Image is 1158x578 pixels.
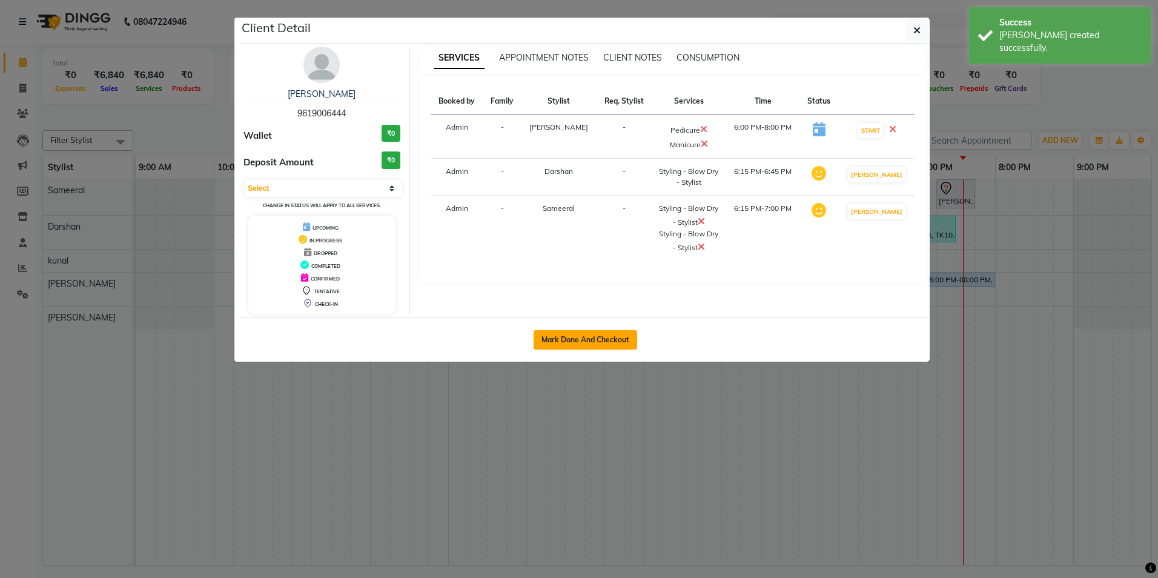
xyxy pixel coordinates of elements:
[597,115,652,159] td: -
[521,88,597,115] th: Stylist
[726,115,800,159] td: 6:00 PM-8:00 PM
[431,196,483,262] td: Admin
[848,204,905,219] button: [PERSON_NAME]
[597,159,652,196] td: -
[800,88,838,115] th: Status
[597,196,652,262] td: -
[434,47,485,69] span: SERVICES
[544,167,573,176] span: Darshan
[297,108,346,119] span: 9619006444
[726,196,800,262] td: 6:15 PM-7:00 PM
[999,29,1142,55] div: Bill created successfully.
[677,52,739,63] span: CONSUMPTION
[303,47,340,83] img: avatar
[431,115,483,159] td: Admin
[483,196,521,262] td: -
[659,228,719,254] div: Styling - Blow Dry - Stylist
[659,136,719,151] div: Manicure
[382,125,400,142] h3: ₹0
[534,330,637,350] button: Mark Done And Checkout
[603,52,662,63] span: CLIENT NOTES
[314,288,340,294] span: TENTATIVE
[382,151,400,169] h3: ₹0
[597,88,652,115] th: Req. Stylist
[999,16,1142,29] div: Success
[309,238,342,244] span: IN PROGRESS
[315,301,338,307] span: CHECK-IN
[313,225,339,231] span: UPCOMING
[848,167,905,182] button: [PERSON_NAME]
[431,88,483,115] th: Booked by
[311,276,340,282] span: CONFIRMED
[483,115,521,159] td: -
[311,263,340,269] span: COMPLETED
[726,159,800,196] td: 6:15 PM-6:45 PM
[499,52,589,63] span: APPOINTMENT NOTES
[431,159,483,196] td: Admin
[543,204,575,213] span: Sameeral
[659,122,719,136] div: Pedicure
[314,250,337,256] span: DROPPED
[483,88,521,115] th: Family
[659,166,719,188] div: Styling - Blow Dry - Stylist
[243,156,314,170] span: Deposit Amount
[263,202,381,208] small: Change in status will apply to all services.
[529,122,588,131] span: [PERSON_NAME]
[858,123,883,138] button: START
[483,159,521,196] td: -
[726,88,800,115] th: Time
[659,203,719,228] div: Styling - Blow Dry - Stylist
[652,88,726,115] th: Services
[243,129,272,143] span: Wallet
[288,88,356,99] a: [PERSON_NAME]
[242,19,311,37] h5: Client Detail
